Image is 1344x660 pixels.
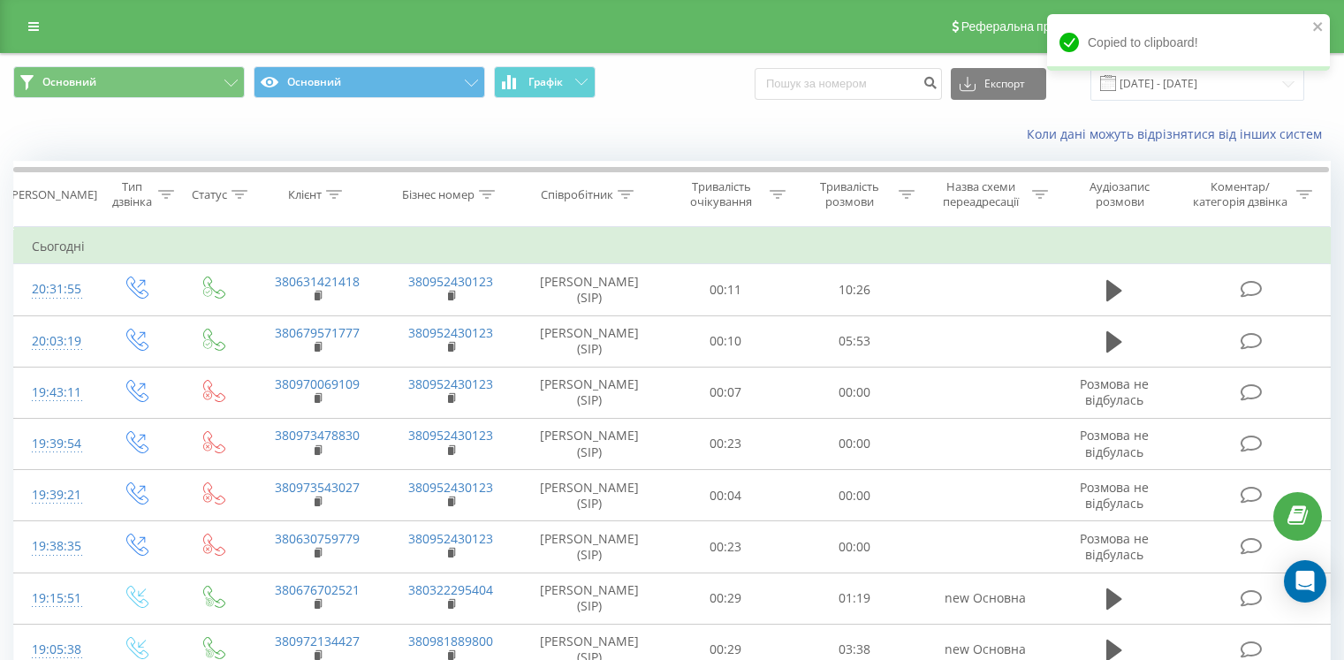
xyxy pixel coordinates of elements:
[32,272,79,307] div: 20:31:55
[408,633,493,649] a: 380981889800
[1284,560,1326,603] div: Open Intercom Messenger
[662,521,790,573] td: 00:23
[275,530,360,547] a: 380630759779
[518,367,662,418] td: [PERSON_NAME] (SIP)
[790,470,918,521] td: 00:00
[1080,427,1149,459] span: Розмова не відбулась
[32,478,79,512] div: 19:39:21
[1080,530,1149,563] span: Розмова не відбулась
[518,521,662,573] td: [PERSON_NAME] (SIP)
[662,573,790,624] td: 00:29
[755,68,942,100] input: Пошук за номером
[408,530,493,547] a: 380952430123
[408,479,493,496] a: 380952430123
[32,581,79,616] div: 19:15:51
[951,68,1046,100] button: Експорт
[1027,125,1331,142] a: Коли дані можуть відрізнятися вiд інших систем
[275,273,360,290] a: 380631421418
[288,187,322,202] div: Клієнт
[494,66,596,98] button: Графік
[790,367,918,418] td: 00:00
[1047,14,1330,71] div: Copied to clipboard!
[790,264,918,315] td: 10:26
[790,315,918,367] td: 05:53
[8,187,97,202] div: [PERSON_NAME]
[42,75,96,89] span: Основний
[275,479,360,496] a: 380973543027
[918,573,1052,624] td: new Основна
[518,573,662,624] td: [PERSON_NAME] (SIP)
[790,573,918,624] td: 01:19
[961,19,1091,34] span: Реферальна програма
[1188,179,1292,209] div: Коментар/категорія дзвінка
[32,427,79,461] div: 19:39:54
[32,324,79,359] div: 20:03:19
[254,66,485,98] button: Основний
[662,315,790,367] td: 00:10
[408,273,493,290] a: 380952430123
[662,470,790,521] td: 00:04
[1080,479,1149,512] span: Розмова не відбулась
[275,633,360,649] a: 380972134427
[408,427,493,444] a: 380952430123
[32,376,79,410] div: 19:43:11
[662,264,790,315] td: 00:11
[662,367,790,418] td: 00:07
[935,179,1028,209] div: Назва схеми переадресації
[518,418,662,469] td: [PERSON_NAME] (SIP)
[518,470,662,521] td: [PERSON_NAME] (SIP)
[408,376,493,392] a: 380952430123
[275,581,360,598] a: 380676702521
[528,76,563,88] span: Графік
[1080,376,1149,408] span: Розмова не відбулась
[275,376,360,392] a: 380970069109
[1312,19,1325,36] button: close
[806,179,894,209] div: Тривалість розмови
[1068,179,1172,209] div: Аудіозапис розмови
[790,418,918,469] td: 00:00
[275,324,360,341] a: 380679571777
[541,187,613,202] div: Співробітник
[402,187,475,202] div: Бізнес номер
[662,418,790,469] td: 00:23
[32,529,79,564] div: 19:38:35
[275,427,360,444] a: 380973478830
[408,324,493,341] a: 380952430123
[13,66,245,98] button: Основний
[408,581,493,598] a: 380322295404
[192,187,227,202] div: Статус
[790,521,918,573] td: 00:00
[14,229,1331,264] td: Сьогодні
[518,264,662,315] td: [PERSON_NAME] (SIP)
[678,179,766,209] div: Тривалість очікування
[111,179,153,209] div: Тип дзвінка
[518,315,662,367] td: [PERSON_NAME] (SIP)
